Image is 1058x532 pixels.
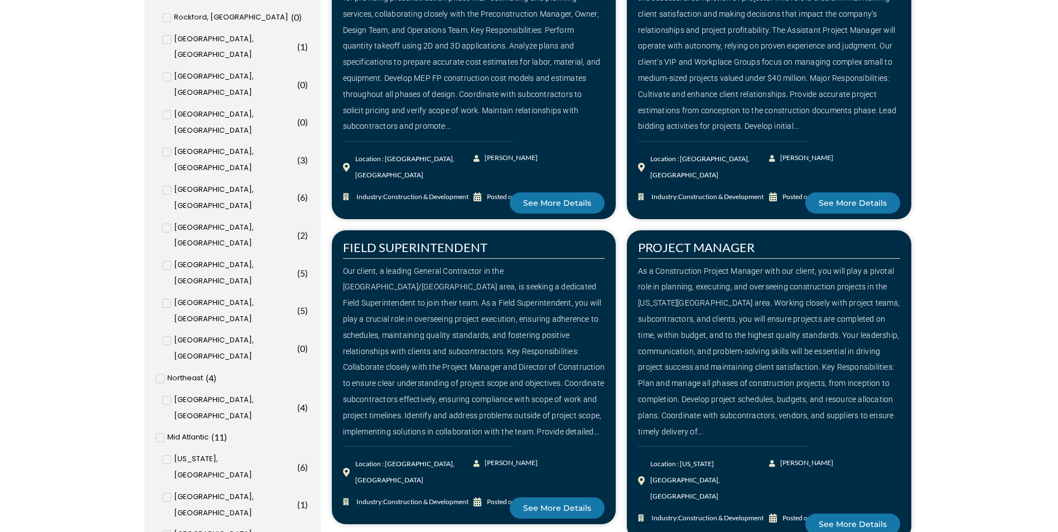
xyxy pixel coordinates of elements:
span: ( [297,117,300,127]
span: [GEOGRAPHIC_DATA], [GEOGRAPHIC_DATA] [174,295,294,327]
span: ) [305,41,308,52]
span: Northeast [167,370,203,386]
span: ) [305,192,308,202]
span: 0 [294,12,299,22]
div: Location : [US_STATE][GEOGRAPHIC_DATA], [GEOGRAPHIC_DATA] [650,456,769,504]
span: ( [297,268,300,278]
span: ( [297,154,300,165]
span: 0 [300,343,305,354]
div: Our client, a leading General Contractor in the [GEOGRAPHIC_DATA]/[GEOGRAPHIC_DATA] area, is seek... [343,263,605,440]
span: ) [305,462,308,472]
a: See More Details [805,192,900,214]
span: [GEOGRAPHIC_DATA], [GEOGRAPHIC_DATA] [174,69,294,101]
div: Location : [GEOGRAPHIC_DATA], [GEOGRAPHIC_DATA] [355,151,474,183]
span: 6 [300,462,305,472]
span: ( [297,499,300,510]
span: ) [305,305,308,316]
span: [GEOGRAPHIC_DATA], [GEOGRAPHIC_DATA] [174,182,294,214]
span: [PERSON_NAME] [482,150,538,166]
span: 1 [300,499,305,510]
div: Location : [GEOGRAPHIC_DATA], [GEOGRAPHIC_DATA] [355,456,474,489]
span: [GEOGRAPHIC_DATA], [GEOGRAPHIC_DATA] [174,332,294,365]
div: Location : [GEOGRAPHIC_DATA], [GEOGRAPHIC_DATA] [650,151,769,183]
span: [GEOGRAPHIC_DATA], [GEOGRAPHIC_DATA] [174,107,294,139]
span: ) [305,268,308,278]
span: 3 [300,154,305,165]
span: ( [297,305,300,316]
div: As a Construction Project Manager with our client, you will play a pivotal role in planning, exec... [638,263,900,440]
span: [GEOGRAPHIC_DATA], [GEOGRAPHIC_DATA] [174,31,294,64]
span: ) [305,402,308,413]
span: ( [297,192,300,202]
a: FIELD SUPERINTENDENT [343,240,487,255]
span: ) [305,79,308,90]
span: ( [291,12,294,22]
span: See More Details [523,199,591,207]
span: 0 [300,117,305,127]
span: [US_STATE], [GEOGRAPHIC_DATA] [174,451,294,483]
span: Rockford, [GEOGRAPHIC_DATA] [174,9,288,26]
span: [PERSON_NAME] [777,150,833,166]
span: ) [305,154,308,165]
a: [PERSON_NAME] [474,455,539,471]
span: ( [211,432,214,442]
span: ( [297,402,300,413]
span: [GEOGRAPHIC_DATA], [GEOGRAPHIC_DATA] [174,220,294,252]
span: ) [305,117,308,127]
span: [GEOGRAPHIC_DATA], [GEOGRAPHIC_DATA] [174,489,294,521]
span: ( [297,41,300,52]
span: ) [305,343,308,354]
span: ) [305,230,308,240]
span: ) [299,12,302,22]
span: 0 [300,79,305,90]
span: 2 [300,230,305,240]
a: See More Details [510,192,605,214]
span: ( [206,373,209,383]
span: [GEOGRAPHIC_DATA], [GEOGRAPHIC_DATA] [174,144,294,176]
span: [PERSON_NAME] [777,455,833,471]
span: ) [214,373,216,383]
span: ( [297,230,300,240]
span: [PERSON_NAME] [482,455,538,471]
span: [GEOGRAPHIC_DATA], [GEOGRAPHIC_DATA] [174,257,294,289]
span: [GEOGRAPHIC_DATA], [GEOGRAPHIC_DATA] [174,392,294,424]
span: ( [297,462,300,472]
a: [PERSON_NAME] [474,150,539,166]
a: PROJECT MANAGER [638,240,755,255]
span: See More Details [819,199,887,207]
span: 5 [300,305,305,316]
a: [PERSON_NAME] [769,455,834,471]
span: 4 [209,373,214,383]
span: 11 [214,432,224,442]
span: See More Details [819,520,887,528]
a: [PERSON_NAME] [769,150,834,166]
span: ( [297,343,300,354]
span: ( [297,79,300,90]
span: 4 [300,402,305,413]
span: 5 [300,268,305,278]
span: ) [224,432,227,442]
span: Mid Atlantic [167,429,209,446]
a: See More Details [510,497,605,519]
span: 6 [300,192,305,202]
span: 1 [300,41,305,52]
span: See More Details [523,504,591,512]
span: ) [305,499,308,510]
